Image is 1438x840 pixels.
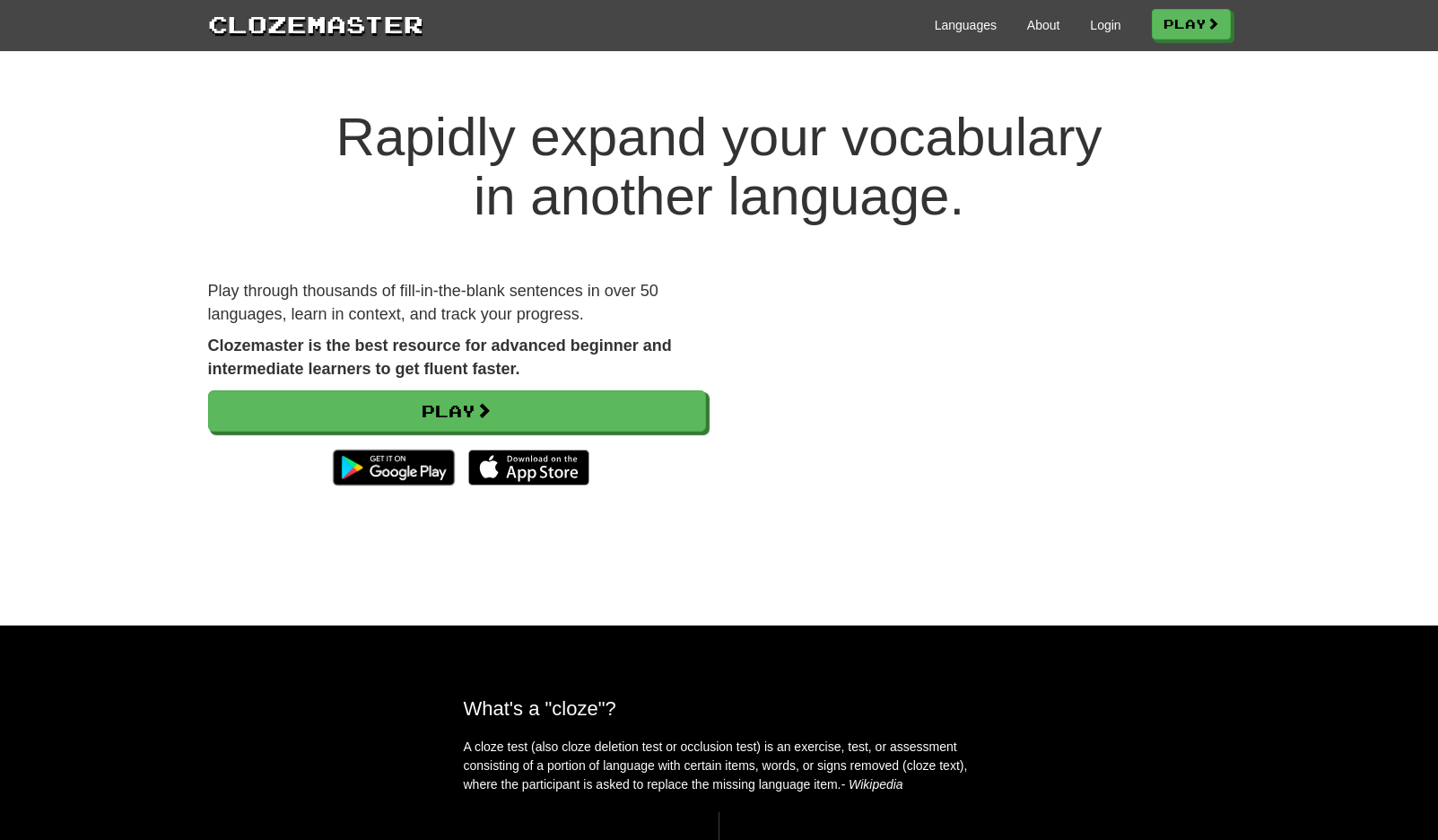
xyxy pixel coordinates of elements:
[464,697,975,720] h2: What's a "cloze"?
[208,337,672,378] strong: Clozemaster is the best resource for advanced beginner and intermediate learners to get fluent fa...
[464,738,975,794] p: A cloze test (also cloze deletion test or occlusion test) is an exercise, test, or assessment con...
[208,7,423,40] a: Clozemaster
[208,280,706,326] p: Play through thousands of fill-in-the-blank sentences in over 50 languages, learn in context, and...
[1027,16,1060,34] a: About
[1152,9,1231,39] a: Play
[841,777,903,792] em: - Wikipedia
[208,390,706,432] a: Play
[1090,16,1120,34] a: Login
[324,441,463,494] img: Get it on Google Play
[468,450,589,486] img: Download_on_the_App_Store_Badge_US-UK_135x40-25178aeef6eb6b83b96f5f2d004eda3bffbb37122de64afbaef7...
[935,16,997,34] a: Languages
